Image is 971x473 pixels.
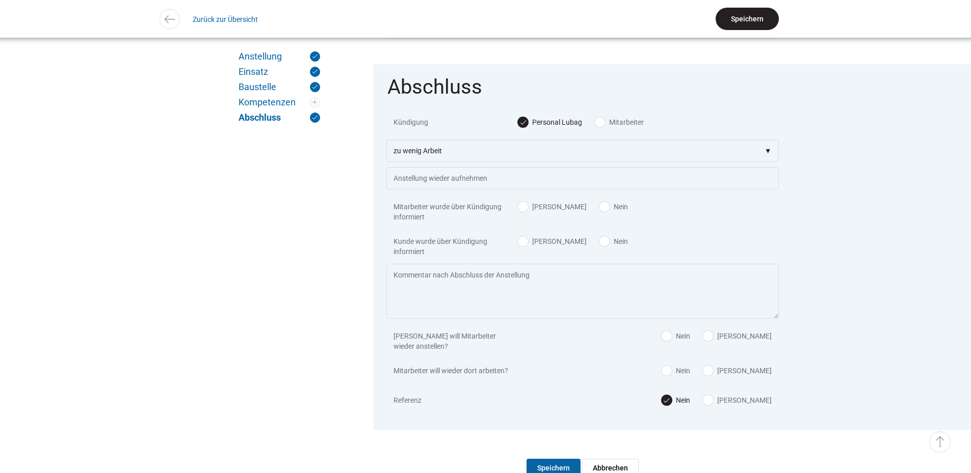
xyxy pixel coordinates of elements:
[239,113,320,123] a: Abschluss
[393,395,518,405] span: Referenz
[929,431,951,453] a: ▵ Nach oben
[703,331,772,341] label: [PERSON_NAME]
[518,117,582,127] label: Personal Lubag
[239,82,320,92] a: Baustelle
[599,202,628,212] label: Nein
[518,202,587,212] label: [PERSON_NAME]
[162,12,177,26] img: icon-arrow-left.svg
[386,77,781,110] legend: Abschluss
[386,167,779,189] input: Anstellung wieder aufnehmen
[599,236,628,246] label: Nein
[595,117,644,127] label: Mitarbeiter
[193,8,258,31] a: Zurück zur Übersicht
[662,395,690,405] label: Nein
[393,202,518,222] span: Mitarbeiter wurde über Kündigung informiert
[703,366,772,376] label: [PERSON_NAME]
[703,395,772,405] label: [PERSON_NAME]
[662,331,690,341] label: Nein
[239,97,320,107] a: Kompetenzen
[716,8,779,30] input: Speichern
[393,366,518,376] span: Mitarbeiter will wieder dort arbeiten?
[662,366,690,376] label: Nein
[393,331,518,351] span: [PERSON_NAME] will Mitarbeiter wieder anstellen?
[239,67,320,77] a: Einsatz
[518,236,587,246] label: [PERSON_NAME]
[239,51,320,62] a: Anstellung
[393,236,518,257] span: Kunde wurde über Kündigung informiert
[393,117,518,127] span: Kündigung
